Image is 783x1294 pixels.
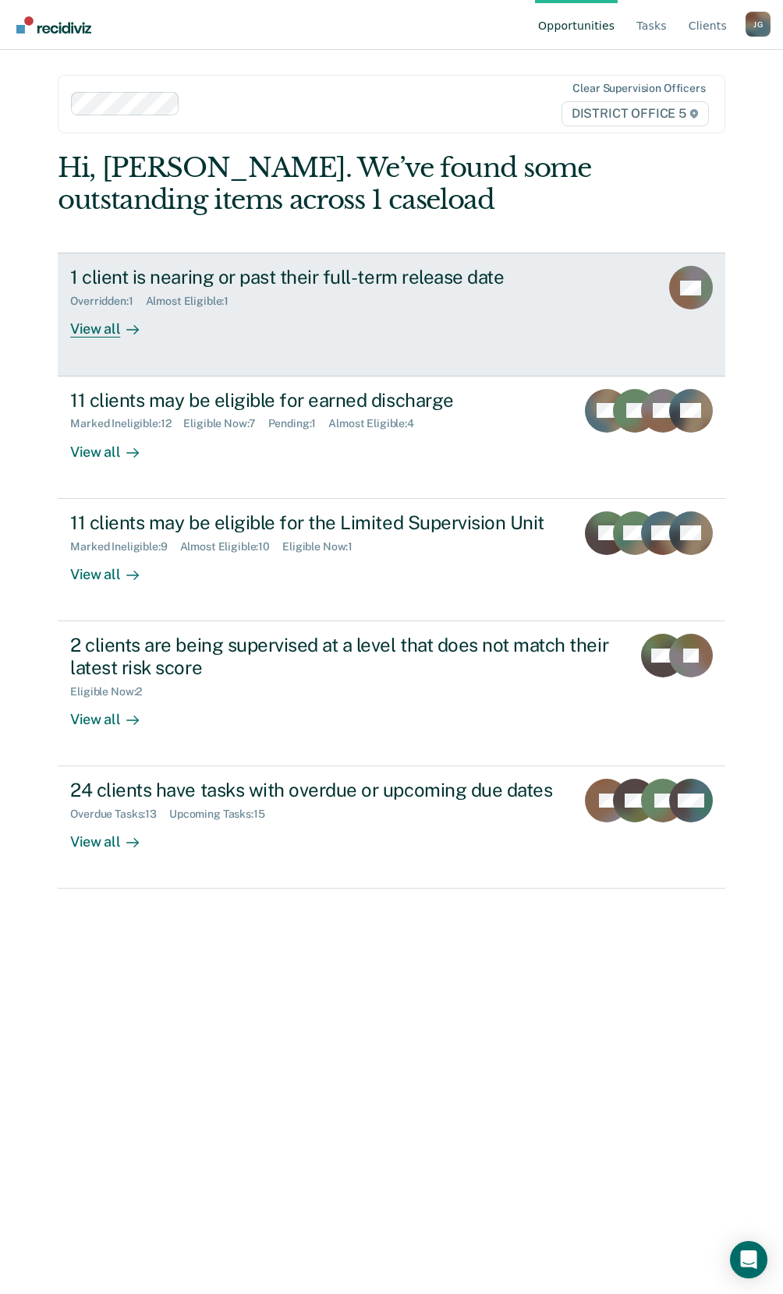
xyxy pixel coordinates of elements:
div: 11 clients may be eligible for earned discharge [70,389,563,412]
div: Almost Eligible : 1 [146,295,242,308]
div: Upcoming Tasks : 15 [169,808,278,821]
div: Eligible Now : 2 [70,685,154,698]
div: J G [746,12,771,37]
div: View all [70,821,158,851]
div: Pending : 1 [268,417,329,430]
div: Eligible Now : 1 [282,540,365,553]
span: DISTRICT OFFICE 5 [562,101,709,126]
div: Overridden : 1 [70,295,145,308]
div: Marked Ineligible : 12 [70,417,183,430]
div: Open Intercom Messenger [730,1241,767,1278]
img: Recidiviz [16,16,91,34]
div: Hi, [PERSON_NAME]. We’ve found some outstanding items across 1 caseload [58,152,591,216]
button: Profile dropdown button [746,12,771,37]
div: 2 clients are being supervised at a level that does not match their latest risk score [70,634,618,679]
a: 1 client is nearing or past their full-term release dateOverridden:1Almost Eligible:1View all [58,253,725,376]
div: View all [70,553,158,583]
a: 2 clients are being supervised at a level that does not match their latest risk scoreEligible Now... [58,621,725,766]
div: 11 clients may be eligible for the Limited Supervision Unit [70,511,563,534]
div: Eligible Now : 7 [183,417,267,430]
div: 1 client is nearing or past their full-term release date [70,266,618,288]
div: View all [70,430,158,461]
div: Clear supervision officers [572,82,705,95]
a: 24 clients have tasks with overdue or upcoming due datesOverdue Tasks:13Upcoming Tasks:15View all [58,766,725,889]
div: 24 clients have tasks with overdue or upcoming due dates [70,779,563,801]
div: Marked Ineligible : 9 [70,540,179,553]
a: 11 clients may be eligible for earned dischargeMarked Ineligible:12Eligible Now:7Pending:1Almost ... [58,377,725,499]
div: View all [70,698,158,728]
div: Almost Eligible : 10 [180,540,283,553]
div: Almost Eligible : 4 [328,417,427,430]
div: View all [70,308,158,338]
div: Overdue Tasks : 13 [70,808,169,821]
a: 11 clients may be eligible for the Limited Supervision UnitMarked Ineligible:9Almost Eligible:10E... [58,499,725,621]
